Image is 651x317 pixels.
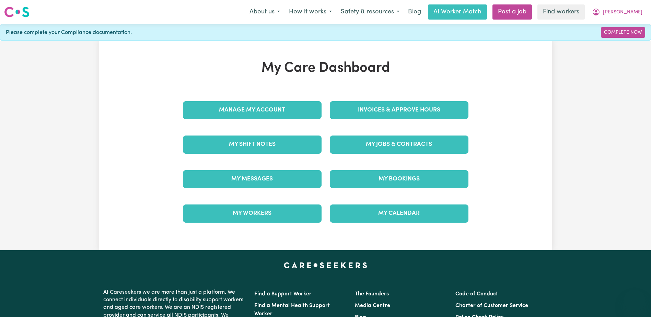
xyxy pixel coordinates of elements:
[183,170,322,188] a: My Messages
[330,101,468,119] a: Invoices & Approve Hours
[428,4,487,20] a: AI Worker Match
[183,204,322,222] a: My Workers
[6,28,132,37] span: Please complete your Compliance documentation.
[355,303,390,308] a: Media Centre
[245,5,284,19] button: About us
[624,290,646,312] iframe: Button to launch messaging window
[355,291,389,297] a: The Founders
[601,27,645,38] a: Complete Now
[330,170,468,188] a: My Bookings
[284,5,336,19] button: How it works
[588,5,647,19] button: My Account
[603,9,642,16] span: [PERSON_NAME]
[537,4,585,20] a: Find workers
[4,6,30,18] img: Careseekers logo
[254,303,330,317] a: Find a Mental Health Support Worker
[183,136,322,153] a: My Shift Notes
[4,4,30,20] a: Careseekers logo
[492,4,532,20] a: Post a job
[404,4,425,20] a: Blog
[336,5,404,19] button: Safety & resources
[183,101,322,119] a: Manage My Account
[179,60,473,77] h1: My Care Dashboard
[284,262,367,268] a: Careseekers home page
[455,303,528,308] a: Charter of Customer Service
[254,291,312,297] a: Find a Support Worker
[455,291,498,297] a: Code of Conduct
[330,136,468,153] a: My Jobs & Contracts
[330,204,468,222] a: My Calendar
